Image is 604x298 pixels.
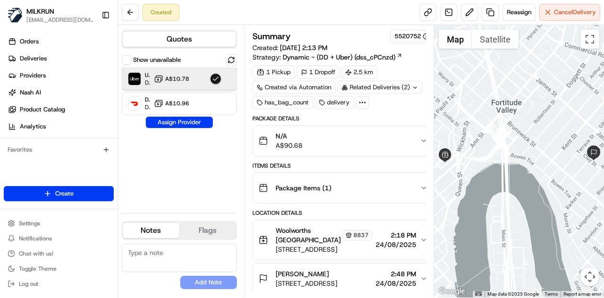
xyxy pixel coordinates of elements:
button: MILKRUNMILKRUN[EMAIL_ADDRESS][DOMAIN_NAME] [4,4,98,26]
button: Toggle Theme [4,262,114,275]
div: has_bag_count [252,96,313,109]
button: Keyboard shortcuts [475,291,482,296]
span: Log out [19,280,38,288]
div: Strategy: [252,52,403,62]
span: A$10.78 [165,75,189,83]
div: 2.5 km [341,66,377,79]
span: Dropoff ETA 55 minutes [145,103,150,111]
button: [PERSON_NAME][STREET_ADDRESS]2:48 PM24/08/2025 [253,264,433,294]
button: Show street map [439,30,472,49]
button: Package Items (1) [253,173,433,203]
a: Dynamic - (DD + Uber) (dss_cPCnzd) [283,52,403,62]
span: 24/08/2025 [376,279,416,288]
span: Providers [20,71,46,80]
span: Reassign [507,8,531,17]
span: N/A [276,131,302,141]
button: Map camera controls [580,267,599,286]
div: 1 Pickup [252,66,295,79]
span: Woolworths [GEOGRAPHIC_DATA] [276,226,341,245]
button: Assign Provider [146,117,213,128]
a: Nash AI [4,85,117,100]
span: Uber [145,71,150,79]
a: Open this area in Google Maps (opens a new window) [436,285,468,298]
span: Cancel Delivery [554,8,596,17]
span: Create [55,189,74,198]
span: A$90.68 [276,141,302,150]
button: A$10.96 [154,99,189,108]
div: Items Details [252,162,434,170]
a: Product Catalog [4,102,117,117]
h3: Summary [252,32,291,41]
div: delivery [315,96,354,109]
button: A$10.78 [154,74,189,84]
span: Settings [19,220,40,227]
div: 1 Dropoff [297,66,339,79]
span: Deliveries [20,54,47,63]
button: Show satellite imagery [472,30,519,49]
span: Orders [20,37,39,46]
button: 5520752 [394,32,429,41]
div: Package Details [252,115,434,122]
button: Log out [4,277,114,290]
img: Google [436,285,468,298]
span: A$10.96 [165,100,189,107]
span: Notifications [19,235,52,242]
button: Quotes [123,32,236,47]
span: Nash AI [20,88,41,97]
button: Flags [179,223,236,238]
span: Product Catalog [20,105,65,114]
img: MILKRUN [8,8,23,23]
span: [PERSON_NAME] [276,269,329,279]
a: Created via Automation [252,81,336,94]
span: Dynamic - (DD + Uber) (dss_cPCnzd) [283,52,395,62]
span: [DATE] 2:13 PM [280,43,327,52]
div: Location Details [252,209,434,217]
span: 2:48 PM [376,269,416,279]
span: Package Items ( 1 ) [276,183,331,193]
span: [STREET_ADDRESS] [276,279,337,288]
span: Dropoff ETA 35 minutes [145,79,150,86]
span: 24/08/2025 [376,240,416,249]
span: Analytics [20,122,46,131]
button: Create [4,186,114,201]
span: 8837 [353,231,369,239]
a: Analytics [4,119,117,134]
div: Favorites [4,142,114,157]
button: Woolworths [GEOGRAPHIC_DATA]8837[STREET_ADDRESS]2:18 PM24/08/2025 [253,220,433,260]
span: Chat with us! [19,250,53,257]
span: [STREET_ADDRESS] [276,245,372,254]
img: Uber [128,73,141,85]
a: Report a map error [563,291,601,297]
button: Notifications [4,232,114,245]
button: CancelDelivery [539,4,600,21]
div: Related Deliveries (2) [337,81,422,94]
img: DoorDash Drive [128,97,141,110]
label: Show unavailable [133,56,181,64]
button: Toggle fullscreen view [580,30,599,49]
a: Providers [4,68,117,83]
span: DoorDash Drive [145,96,150,103]
span: Toggle Theme [19,265,57,272]
a: Deliveries [4,51,117,66]
span: Created: [252,43,327,52]
a: Terms (opens in new tab) [545,291,558,297]
span: Map data ©2025 Google [487,291,539,297]
a: Orders [4,34,117,49]
button: Settings [4,217,114,230]
span: 2:18 PM [376,230,416,240]
button: [EMAIL_ADDRESS][DOMAIN_NAME] [26,16,94,24]
button: Notes [123,223,179,238]
button: Reassign [503,4,536,21]
button: Chat with us! [4,247,114,260]
button: MILKRUN [26,7,54,16]
button: N/AA$90.68 [253,126,433,156]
